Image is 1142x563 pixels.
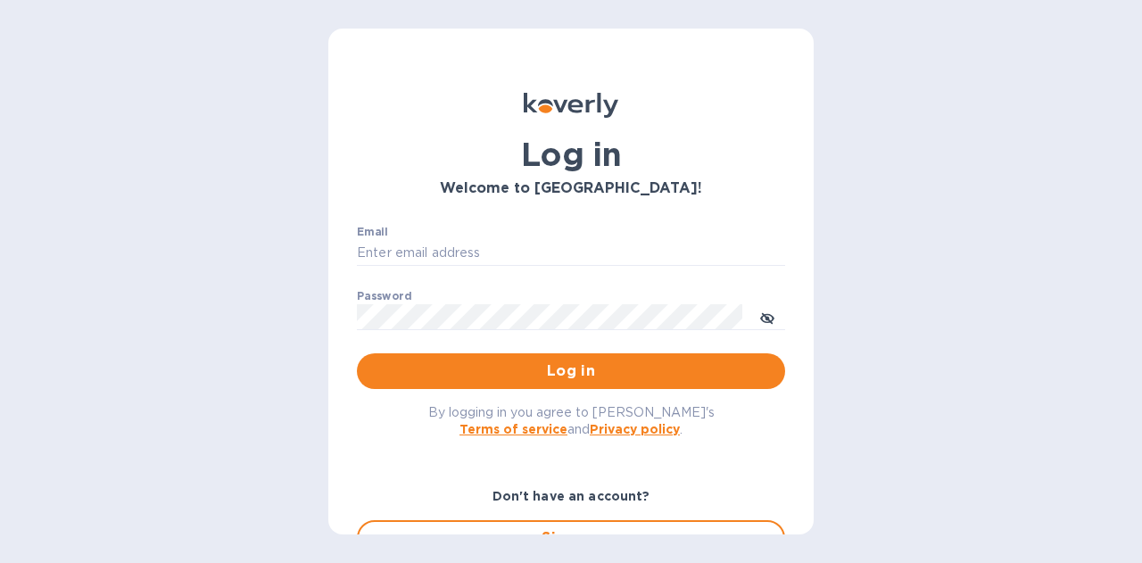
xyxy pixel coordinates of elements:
[357,353,785,389] button: Log in
[371,360,771,382] span: Log in
[373,527,769,549] span: Sign up
[357,136,785,173] h1: Log in
[524,93,618,118] img: Koverly
[749,299,785,335] button: toggle password visibility
[357,240,785,267] input: Enter email address
[459,422,567,436] a: Terms of service
[590,422,680,436] a: Privacy policy
[428,405,715,436] span: By logging in you agree to [PERSON_NAME]'s and .
[357,180,785,197] h3: Welcome to [GEOGRAPHIC_DATA]!
[492,489,650,503] b: Don't have an account?
[357,291,411,302] label: Password
[357,227,388,237] label: Email
[357,520,785,556] button: Sign up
